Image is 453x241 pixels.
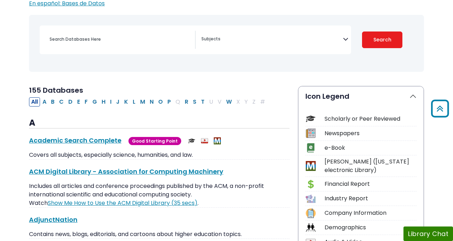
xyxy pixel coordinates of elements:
[148,97,156,107] button: Filter Results N
[29,85,83,95] span: 155 Databases
[82,97,90,107] button: Filter Results F
[188,137,195,144] img: Scholarly or Peer Reviewed
[108,97,114,107] button: Filter Results I
[306,194,315,203] img: Icon Industry Report
[29,167,223,176] a: ACM Digital Library - Association for Computing Machinery
[49,97,57,107] button: Filter Results B
[325,180,417,188] div: Financial Report
[99,97,108,107] button: Filter Results H
[325,209,417,217] div: Company Information
[199,97,207,107] button: Filter Results T
[90,97,99,107] button: Filter Results G
[57,97,66,107] button: Filter Results C
[306,114,315,124] img: Icon Scholarly or Peer Reviewed
[298,86,424,106] button: Icon Legend
[325,194,417,203] div: Industry Report
[156,97,165,107] button: Filter Results O
[201,137,208,144] img: Audio & Video
[138,97,147,107] button: Filter Results M
[306,128,315,138] img: Icon Newspapers
[403,226,453,241] button: Library Chat
[306,208,315,218] img: Icon Company Information
[325,223,417,232] div: Demographics
[224,97,234,107] button: Filter Results W
[325,157,417,174] div: [PERSON_NAME] ([US_STATE] electronic Library)
[66,97,75,107] button: Filter Results D
[165,97,173,107] button: Filter Results P
[191,97,199,107] button: Filter Results S
[214,137,221,144] img: MeL (Michigan electronic Library)
[306,223,315,233] img: Icon Demographics
[114,97,122,107] button: Filter Results J
[29,215,78,224] a: AdjunctNation
[29,230,289,239] p: Contains news, blogs, editorials, and cartoons about higher education topics.
[29,15,424,72] nav: Search filters
[48,199,197,207] a: Link opens in new window
[306,161,315,171] img: Icon MeL (Michigan electronic Library)
[325,129,417,138] div: Newspapers
[29,118,289,128] h3: A
[122,97,130,107] button: Filter Results K
[29,136,121,145] a: Academic Search Complete
[131,97,138,107] button: Filter Results L
[201,37,343,42] textarea: Search
[325,115,417,123] div: Scholarly or Peer Reviewed
[45,34,195,44] input: Search database by title or keyword
[306,179,315,189] img: Icon Financial Report
[183,97,190,107] button: Filter Results R
[40,97,48,107] button: Filter Results A
[29,97,268,105] div: Alpha-list to filter by first letter of database name
[29,97,40,107] button: All
[429,103,451,114] a: Back to Top
[29,182,289,207] p: Includes all articles and conference proceedings published by the ACM, a non-profit international...
[362,31,402,48] button: Submit for Search Results
[306,143,315,153] img: Icon e-Book
[128,137,181,145] span: Good Starting Point
[325,144,417,152] div: e-Book
[75,97,82,107] button: Filter Results E
[29,151,289,159] p: Covers all subjects, especially science, humanities, and law.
